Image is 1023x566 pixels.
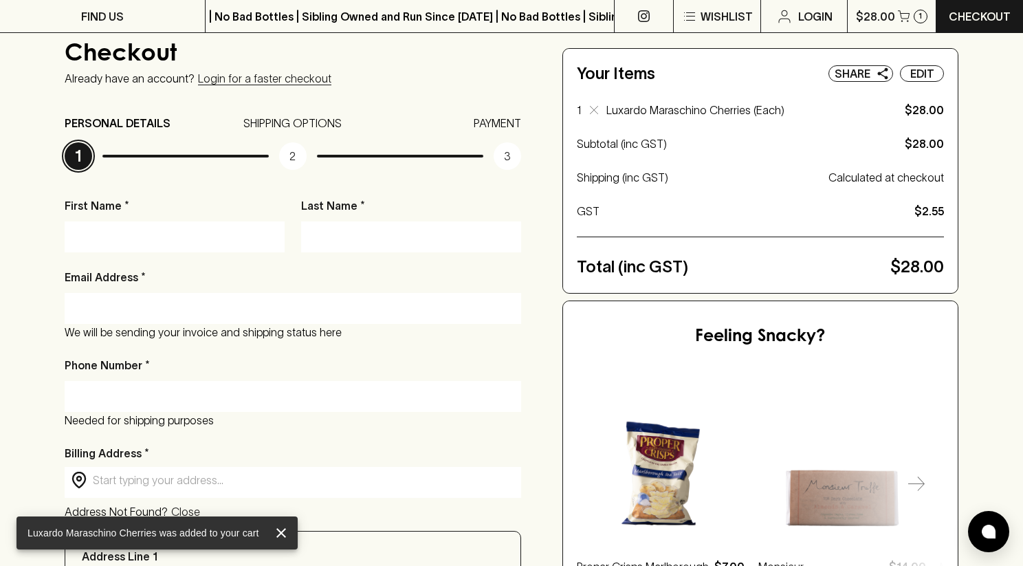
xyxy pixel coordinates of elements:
h4: Checkout [65,41,521,70]
p: Subtotal (inc GST) [577,135,899,152]
p: Wishlist [701,8,753,25]
p: $2.55 [914,203,944,219]
input: Start typing your address... [93,472,515,488]
p: Edit [910,65,934,82]
h5: Feeling Snacky? [695,326,825,348]
img: Proper Crisps Marlborough Sea Salt [577,378,745,545]
img: Monsieur Truffe Dark Chocolate with Almonds & Caramel [758,378,926,545]
p: We will be sending your invoice and shipping status here [65,324,521,340]
p: 3 [494,142,521,170]
p: $28.00 [890,254,944,279]
p: 1 [65,142,92,170]
p: Last Name * [301,197,521,214]
p: Needed for shipping purposes [65,412,521,428]
button: Share [828,65,893,82]
p: Checkout [949,8,1011,25]
p: 1 [577,102,582,118]
p: SHIPPING OPTIONS [243,115,342,131]
p: Email Address * [65,269,146,285]
h5: Your Items [577,63,655,85]
p: Close [171,503,200,520]
p: Shipping (inc GST) [577,169,823,186]
p: $28.00 [856,8,895,25]
p: PAYMENT [474,115,521,131]
div: Luxardo Maraschino Cherries was added to your cart [27,521,259,545]
button: Edit [900,65,944,82]
p: Calculated at checkout [828,169,944,186]
p: Luxardo Maraschino Cherries (Each) [606,102,867,118]
p: PERSONAL DETAILS [65,115,170,131]
p: Address Not Found? [65,503,168,521]
p: 2 [279,142,307,170]
p: FIND US [81,8,124,25]
p: GST [577,203,909,219]
p: Billing Address * [65,445,521,461]
p: Share [835,65,870,82]
p: $28.00 [905,135,944,152]
p: Address Line 1 [82,548,157,565]
p: Total (inc GST) [577,254,885,279]
p: First Name * [65,197,285,214]
p: $28.00 [875,102,944,118]
img: bubble-icon [982,525,995,538]
p: Already have an account? [65,72,195,85]
button: close [270,522,292,544]
p: 1 [918,12,922,20]
p: Phone Number * [65,357,150,373]
p: Login [798,8,833,25]
a: Login for a faster checkout [198,72,331,85]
